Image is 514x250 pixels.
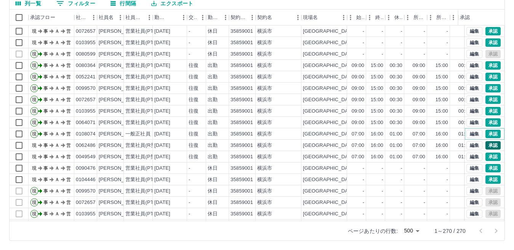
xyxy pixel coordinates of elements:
div: - [382,28,383,35]
div: 15:00 [436,108,448,115]
button: 編集 [466,50,482,58]
div: 休憩 [385,10,404,25]
text: 営 [66,97,71,102]
div: [DATE] [154,51,170,58]
div: 往復 [189,108,199,115]
div: [GEOGRAPHIC_DATA]立[PERSON_NAME][GEOGRAPHIC_DATA] [303,119,455,126]
text: 営 [66,40,71,45]
div: [DATE] [154,142,170,149]
div: 15:00 [436,96,448,104]
div: [PERSON_NAME] [99,39,140,46]
div: 15:00 [436,119,448,126]
div: 始業 [347,10,366,25]
div: 0080599 [76,51,96,58]
div: [PERSON_NAME] [99,119,140,126]
div: 00:30 [390,108,402,115]
div: [DATE] [154,62,170,69]
div: 16:00 [436,153,448,161]
div: 終業 [366,10,385,25]
div: 15:00 [371,85,383,92]
div: 09:00 [413,119,425,126]
div: 09:00 [413,96,425,104]
div: 往復 [189,85,199,92]
text: 事 [43,51,48,57]
div: - [189,39,190,46]
div: 横浜市 [257,73,272,81]
div: [GEOGRAPHIC_DATA]立[PERSON_NAME][GEOGRAPHIC_DATA] [303,73,455,81]
div: 休日 [208,51,218,58]
div: 09:00 [413,62,425,69]
button: メニュー [88,12,99,23]
div: 01:00 [390,131,402,138]
div: 00:30 [390,73,402,81]
button: 編集 [466,164,482,172]
div: [GEOGRAPHIC_DATA]立[PERSON_NAME][GEOGRAPHIC_DATA] [303,131,455,138]
div: - [401,39,402,46]
text: 現 [32,143,37,148]
button: 編集 [466,141,482,150]
div: 0072657 [76,28,96,35]
div: 交通費 [187,10,206,25]
div: 横浜市 [257,153,272,161]
div: 契約名 [256,10,301,25]
text: 現 [32,108,37,114]
div: 35859001 [231,39,253,46]
button: 編集 [466,187,482,195]
button: 承認 [485,27,501,35]
div: [GEOGRAPHIC_DATA]立[PERSON_NAME][GEOGRAPHIC_DATA] [303,28,455,35]
div: 所定終業 [436,10,448,25]
div: 営業社員(PT契約) [125,96,165,104]
text: 営 [66,74,71,80]
div: 0099570 [76,85,96,92]
div: [PERSON_NAME] [99,142,140,149]
div: 休憩 [394,10,403,25]
div: [DATE] [154,28,170,35]
div: [DATE] [154,85,170,92]
div: 終業 [375,10,384,25]
div: 出勤 [208,85,218,92]
div: 往復 [189,119,199,126]
div: 15:00 [371,119,383,126]
div: - [447,51,448,58]
div: 07:00 [413,131,425,138]
div: 休日 [208,28,218,35]
button: 編集 [466,130,482,138]
div: 営業社員(PT契約) [125,73,165,81]
div: 0108074 [76,131,96,138]
div: [DATE] [154,119,170,126]
div: 勤務区分 [208,10,220,25]
text: Ａ [55,143,59,148]
div: 09:00 [413,73,425,81]
div: 営業社員(PT契約) [125,51,165,58]
div: 社員名 [97,10,124,25]
div: 00:30 [458,85,471,92]
div: 35859001 [231,85,253,92]
div: 00:30 [458,96,471,104]
div: 出勤 [208,96,218,104]
button: 承認 [485,153,501,161]
button: 編集 [466,118,482,127]
div: - [382,51,383,58]
div: 休日 [208,39,218,46]
div: 07:00 [352,153,364,161]
div: 15:00 [371,73,383,81]
div: 横浜市 [257,62,272,69]
text: 現 [32,120,37,125]
div: [PERSON_NAME] [99,108,140,115]
div: 00:30 [390,85,402,92]
div: - [189,51,190,58]
div: 社員番号 [76,10,88,25]
button: 編集 [466,61,482,70]
div: 15:00 [371,62,383,69]
button: 承認 [485,175,501,184]
div: 社員区分 [125,10,144,25]
div: 01:00 [458,131,471,138]
text: Ａ [55,97,59,102]
div: 横浜市 [257,119,272,126]
text: Ａ [55,51,59,57]
div: [DATE] [154,73,170,81]
div: 出勤 [208,119,218,126]
div: 09:00 [352,85,364,92]
div: 16:00 [371,153,383,161]
div: [DATE] [154,39,170,46]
